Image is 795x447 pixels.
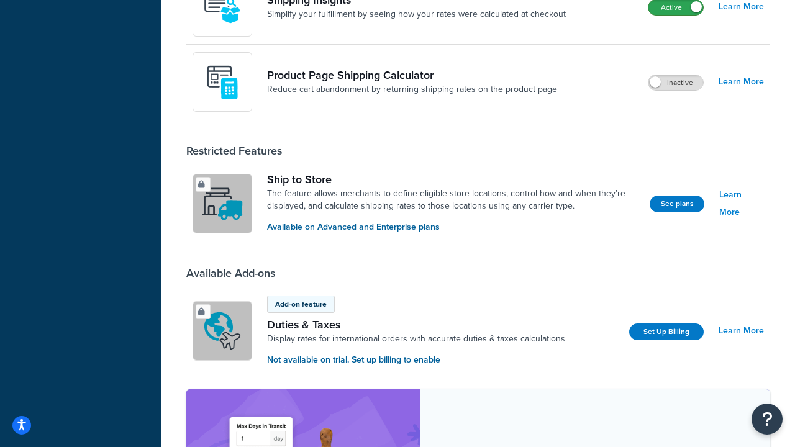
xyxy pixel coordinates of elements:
[719,186,764,221] a: Learn More
[186,144,282,158] div: Restricted Features
[752,404,783,435] button: Open Resource Center
[267,220,640,234] p: Available on Advanced and Enterprise plans
[275,299,327,310] p: Add-on feature
[267,83,557,96] a: Reduce cart abandonment by returning shipping rates on the product page
[719,73,764,91] a: Learn More
[186,266,275,280] div: Available Add-ons
[201,60,244,104] img: +D8d0cXZM7VpdAAAAAElFTkSuQmCC
[650,196,704,212] button: See plans
[267,333,565,345] a: Display rates for international orders with accurate duties & taxes calculations
[267,8,566,20] a: Simplify your fulfillment by seeing how your rates were calculated at checkout
[267,173,640,186] a: Ship to Store
[648,75,703,90] label: Inactive
[629,323,704,340] a: Set Up Billing
[267,318,565,332] a: Duties & Taxes
[267,187,640,212] a: The feature allows merchants to define eligible store locations, control how and when they’re dis...
[267,353,565,367] p: Not available on trial. Set up billing to enable
[719,322,764,340] a: Learn More
[267,68,557,82] a: Product Page Shipping Calculator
